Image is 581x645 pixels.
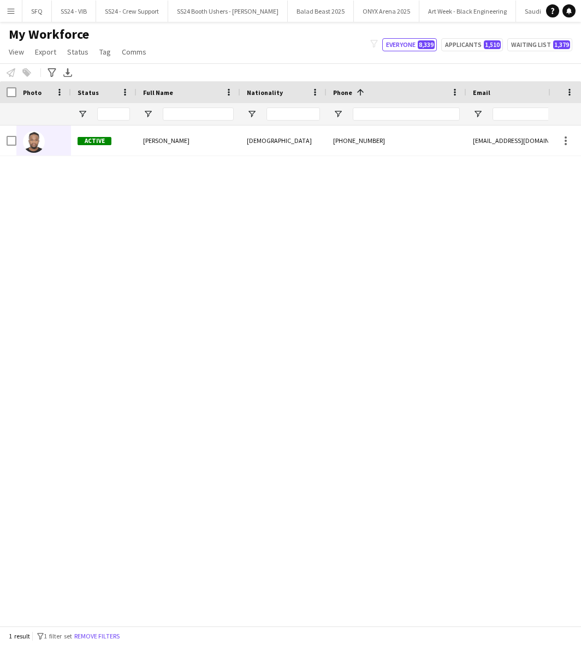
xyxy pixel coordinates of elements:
button: Waiting list1,379 [507,38,572,51]
button: ONYX Arena 2025 [354,1,419,22]
span: Export [35,47,56,57]
span: Active [78,137,111,145]
a: View [4,45,28,59]
button: SS24 - Crew Support [96,1,168,22]
input: Status Filter Input [97,107,130,121]
span: Nationality [247,88,283,97]
span: Status [78,88,99,97]
button: Open Filter Menu [247,109,257,119]
app-action-btn: Advanced filters [45,66,58,79]
span: My Workforce [9,26,89,43]
span: View [9,47,24,57]
button: SFQ [22,1,52,22]
span: 1 filter set [44,632,72,640]
span: Comms [122,47,146,57]
button: Balad Beast 2025 [288,1,354,22]
input: Phone Filter Input [353,107,460,121]
span: 1,379 [553,40,570,49]
app-action-btn: Export XLSX [61,66,74,79]
button: Applicants1,510 [441,38,503,51]
span: [PERSON_NAME] [143,136,189,145]
button: Everyone8,339 [382,38,437,51]
span: Status [67,47,88,57]
span: 8,339 [418,40,435,49]
button: SS24 Booth Ushers - [PERSON_NAME] [168,1,288,22]
span: Email [473,88,490,97]
button: Open Filter Menu [78,109,87,119]
a: Status [63,45,93,59]
button: SS24 - VIB [52,1,96,22]
a: Export [31,45,61,59]
a: Tag [95,45,115,59]
span: Photo [23,88,41,97]
input: Full Name Filter Input [163,107,234,121]
button: Open Filter Menu [143,109,153,119]
input: Nationality Filter Input [266,107,320,121]
button: Remove filters [72,630,122,642]
div: [DEMOGRAPHIC_DATA] [240,126,327,156]
span: Full Name [143,88,173,97]
img: Faisal Ibrahim [23,131,45,153]
span: Phone [333,88,352,97]
div: [PHONE_NUMBER] [327,126,466,156]
span: Tag [99,47,111,57]
button: Art Week - Black Engineering [419,1,516,22]
button: Open Filter Menu [333,109,343,119]
a: Comms [117,45,151,59]
button: Open Filter Menu [473,109,483,119]
span: 1,510 [484,40,501,49]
